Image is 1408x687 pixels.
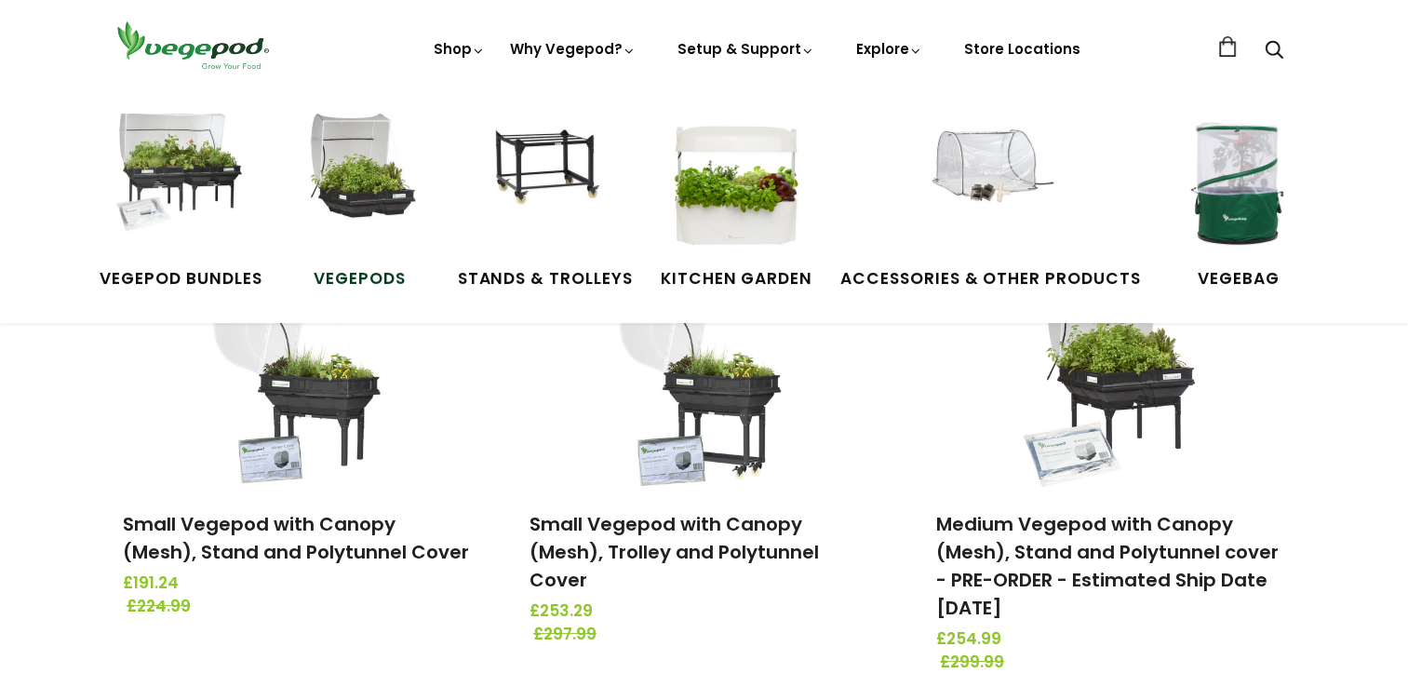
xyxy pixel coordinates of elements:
a: Shop [434,39,486,111]
a: Setup & Support [677,39,815,59]
a: Medium Vegepod with Canopy (Mesh), Stand and Polytunnel cover - PRE-ORDER - Estimated Ship Date [... [936,511,1279,621]
span: £253.29 [530,599,878,624]
img: Accessories & Other Products [920,114,1060,253]
a: Store Locations [964,39,1080,59]
img: Vegepod Bundles [111,114,250,253]
img: Small Vegepod with Canopy (Mesh), Stand and Polytunnel Cover [199,257,395,490]
a: Small Vegepod with Canopy (Mesh), Trolley and Polytunnel Cover [530,511,819,593]
img: Stands & Trolleys [476,114,615,253]
span: £254.99 [936,627,1285,652]
img: Medium Vegepod with Canopy (Mesh), Stand and Polytunnel cover - PRE-ORDER - Estimated Ship Date S... [1013,257,1209,490]
span: Vegepod Bundles [100,267,261,291]
a: Accessories & Other Products [840,114,1141,290]
span: Kitchen Garden [661,267,812,291]
span: Accessories & Other Products [840,267,1141,291]
span: £297.99 [533,623,882,647]
a: Vegepod Bundles [100,114,261,290]
a: Vegepods [290,114,430,290]
span: £191.24 [123,572,472,596]
a: Explore [856,39,923,59]
a: Why Vegepod? [510,39,637,59]
img: Small Vegepod with Canopy (Mesh), Trolley and Polytunnel Cover [606,257,801,490]
a: VegeBag [1169,114,1308,290]
a: Kitchen Garden [661,114,812,290]
span: Vegepods [290,267,430,291]
span: VegeBag [1169,267,1308,291]
span: £299.99 [940,651,1289,675]
img: VegeBag [1169,114,1308,253]
a: Search [1265,42,1283,61]
img: Vegepod [109,19,276,72]
span: £224.99 [127,595,476,619]
span: Stands & Trolleys [458,267,633,291]
img: Kitchen Garden [666,114,806,253]
a: Small Vegepod with Canopy (Mesh), Stand and Polytunnel Cover [123,511,469,565]
a: Stands & Trolleys [458,114,633,290]
img: Raised Garden Kits [290,114,430,253]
